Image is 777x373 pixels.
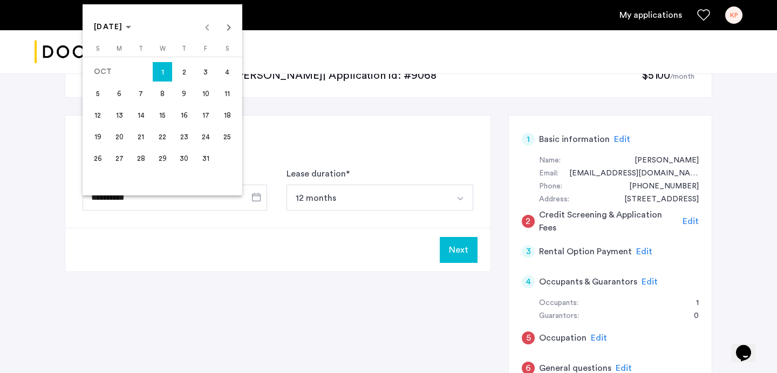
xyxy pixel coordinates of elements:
[196,62,215,82] span: 3
[90,17,135,37] button: Choose month and year
[217,84,237,103] span: 11
[153,62,172,82] span: 1
[110,84,129,103] span: 6
[173,147,195,169] button: October 30, 2025
[108,83,130,104] button: October 6, 2025
[88,105,107,125] span: 12
[217,62,237,82] span: 4
[218,16,240,38] button: Next month
[110,127,129,146] span: 20
[195,61,216,83] button: October 3, 2025
[216,61,238,83] button: October 4, 2025
[173,126,195,147] button: October 23, 2025
[174,84,194,103] span: 9
[196,84,215,103] span: 10
[196,105,215,125] span: 17
[195,126,216,147] button: October 24, 2025
[195,83,216,104] button: October 10, 2025
[195,147,216,169] button: October 31, 2025
[117,46,122,52] span: M
[108,126,130,147] button: October 20, 2025
[88,127,107,146] span: 19
[153,105,172,125] span: 15
[130,126,152,147] button: October 21, 2025
[216,83,238,104] button: October 11, 2025
[732,330,766,362] iframe: chat widget
[87,83,108,104] button: October 5, 2025
[196,148,215,168] span: 31
[160,46,166,52] span: W
[217,127,237,146] span: 25
[87,61,152,83] td: OCT
[87,104,108,126] button: October 12, 2025
[87,126,108,147] button: October 19, 2025
[174,148,194,168] span: 30
[108,147,130,169] button: October 27, 2025
[204,46,207,52] span: F
[96,46,99,52] span: S
[130,83,152,104] button: October 7, 2025
[174,127,194,146] span: 23
[196,127,215,146] span: 24
[152,126,173,147] button: October 22, 2025
[88,148,107,168] span: 26
[152,104,173,126] button: October 15, 2025
[130,104,152,126] button: October 14, 2025
[217,105,237,125] span: 18
[195,104,216,126] button: October 17, 2025
[216,126,238,147] button: October 25, 2025
[153,127,172,146] span: 22
[182,46,186,52] span: T
[131,127,151,146] span: 21
[174,62,194,82] span: 2
[152,147,173,169] button: October 29, 2025
[226,46,229,52] span: S
[173,83,195,104] button: October 9, 2025
[139,46,143,52] span: T
[131,84,151,103] span: 7
[131,148,151,168] span: 28
[152,61,173,83] button: October 1, 2025
[108,104,130,126] button: October 13, 2025
[130,147,152,169] button: October 28, 2025
[173,104,195,126] button: October 16, 2025
[173,61,195,83] button: October 2, 2025
[88,84,107,103] span: 5
[153,148,172,168] span: 29
[216,104,238,126] button: October 18, 2025
[131,105,151,125] span: 14
[152,83,173,104] button: October 8, 2025
[94,23,123,31] span: [DATE]
[153,84,172,103] span: 8
[110,105,129,125] span: 13
[110,148,129,168] span: 27
[174,105,194,125] span: 16
[87,147,108,169] button: October 26, 2025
